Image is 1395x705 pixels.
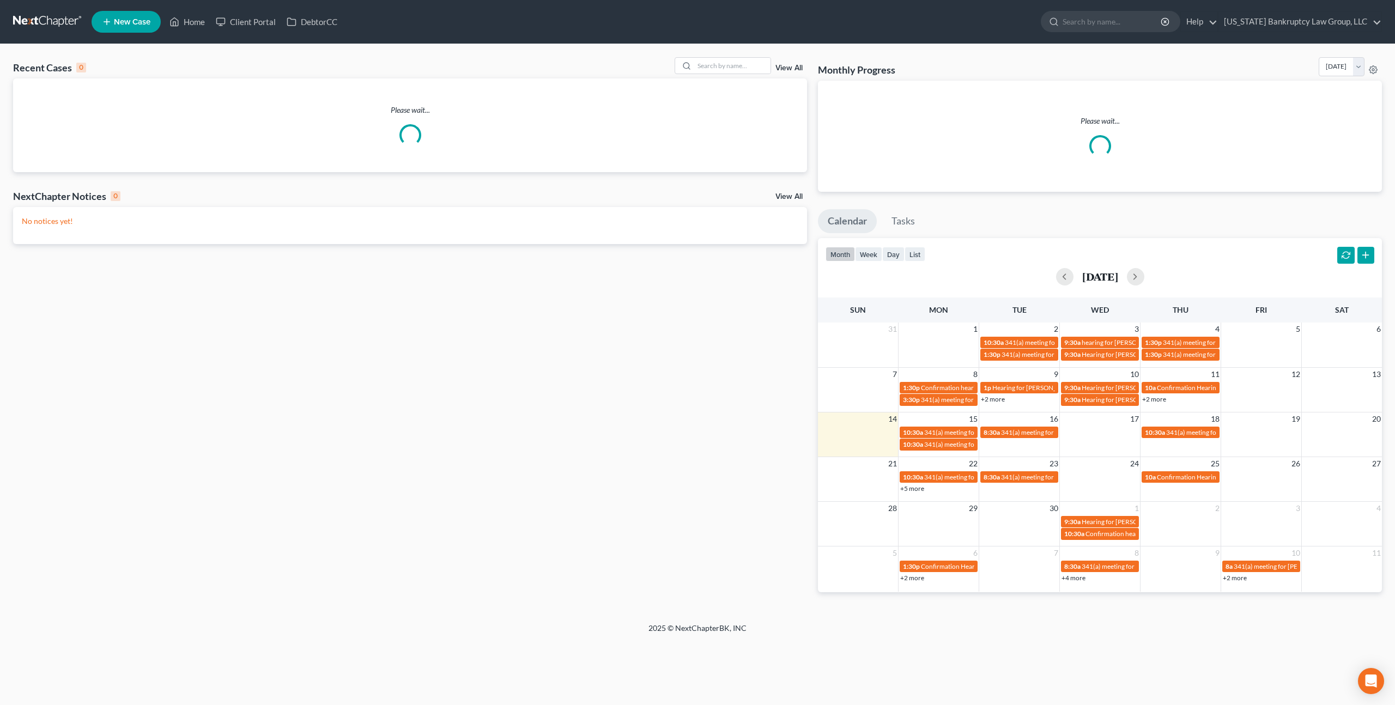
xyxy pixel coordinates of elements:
button: day [882,247,905,262]
span: 341(a) meeting for [PERSON_NAME] [1002,350,1107,358]
span: Sat [1335,305,1349,314]
span: 341(a) meeting for [PERSON_NAME] [1005,338,1110,347]
span: 5 [891,546,898,560]
span: 25 [1210,457,1221,470]
span: 9:30a [1064,396,1081,404]
span: 9 [1053,368,1059,381]
span: Confirmation hearing for [PERSON_NAME] [1085,530,1209,538]
span: Wed [1091,305,1109,314]
span: 26 [1290,457,1301,470]
span: 8:30a [984,473,1000,481]
span: 1:30p [903,384,920,392]
span: hearing for [PERSON_NAME] & [PERSON_NAME] [1082,338,1223,347]
span: 10:30a [984,338,1004,347]
span: Confirmation Hearing for [PERSON_NAME] [921,562,1046,570]
span: 10a [1145,384,1156,392]
span: Hearing for [PERSON_NAME] [1082,384,1167,392]
input: Search by name... [1063,11,1162,32]
span: Confirmation Hearing for [PERSON_NAME] [1157,384,1282,392]
span: 8 [972,368,979,381]
span: 9 [1214,546,1221,560]
div: NextChapter Notices [13,190,120,203]
span: 6 [972,546,979,560]
span: 30 [1048,502,1059,515]
span: 28 [887,502,898,515]
p: Please wait... [13,105,807,116]
button: month [826,247,855,262]
a: +2 more [1223,574,1247,582]
span: 341(a) meeting for Trinity [PERSON_NAME] [1001,473,1126,481]
span: 341(a) meeting for [PERSON_NAME] & [PERSON_NAME] [1001,428,1164,436]
span: Hearing for [PERSON_NAME] [1082,396,1167,404]
span: 10:30a [1064,530,1084,538]
span: 8a [1226,562,1233,570]
span: Sun [850,305,866,314]
span: 1:30p [1145,338,1162,347]
a: +2 more [981,395,1005,403]
div: Recent Cases [13,61,86,74]
span: 1 [1133,502,1140,515]
span: 5 [1295,323,1301,336]
span: 10 [1129,368,1140,381]
a: View All [775,193,803,200]
span: 17 [1129,412,1140,426]
span: 8:30a [1064,562,1081,570]
span: 1:30p [903,562,920,570]
span: 29 [968,502,979,515]
div: 2025 © NextChapterBK, INC [387,623,1008,642]
span: Thu [1173,305,1188,314]
span: 4 [1375,502,1382,515]
span: 11 [1371,546,1382,560]
span: Hearing for [PERSON_NAME] [992,384,1077,392]
span: 341(a) meeting for [PERSON_NAME] [1166,428,1271,436]
span: Tue [1012,305,1027,314]
div: Open Intercom Messenger [1358,668,1384,694]
span: 31 [887,323,898,336]
span: 15 [968,412,979,426]
h3: Monthly Progress [818,63,895,76]
span: 3:30p [903,396,920,404]
span: 1:30p [984,350,1000,358]
span: 341(a) meeting for [PERSON_NAME] & [PERSON_NAME] [921,396,1084,404]
p: Please wait... [827,116,1373,126]
span: 18 [1210,412,1221,426]
span: 13 [1371,368,1382,381]
span: 341(a) meeting for [PERSON_NAME] & [PERSON_NAME] [1082,562,1245,570]
span: 11 [1210,368,1221,381]
div: 0 [76,63,86,72]
span: New Case [114,18,150,26]
a: Home [164,12,210,32]
span: 12 [1290,368,1301,381]
a: +4 more [1062,574,1085,582]
span: 21 [887,457,898,470]
span: 16 [1048,412,1059,426]
span: 6 [1375,323,1382,336]
button: list [905,247,925,262]
span: Mon [929,305,948,314]
a: Tasks [882,209,925,233]
a: DebtorCC [281,12,343,32]
span: 10a [1145,473,1156,481]
span: 1:30p [1145,350,1162,358]
span: 8:30a [984,428,1000,436]
span: 341(a) meeting for [PERSON_NAME] [1163,338,1268,347]
span: Hearing for [PERSON_NAME] & [PERSON_NAME] [1082,350,1224,358]
a: +2 more [1142,395,1166,403]
a: Help [1181,12,1217,32]
a: +5 more [900,484,924,493]
a: Client Portal [210,12,281,32]
span: 9:30a [1064,518,1081,526]
span: Fri [1255,305,1267,314]
span: 341(a) meeting for [PERSON_NAME] [924,440,1029,448]
a: View All [775,64,803,72]
span: 10 [1290,546,1301,560]
a: [US_STATE] Bankruptcy Law Group, LLC [1218,12,1381,32]
span: 1p [984,384,991,392]
span: 27 [1371,457,1382,470]
a: +2 more [900,574,924,582]
span: 23 [1048,457,1059,470]
span: 9:30a [1064,338,1081,347]
span: 19 [1290,412,1301,426]
span: 341(a) meeting for [PERSON_NAME] [1163,350,1268,358]
input: Search by name... [694,58,771,74]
